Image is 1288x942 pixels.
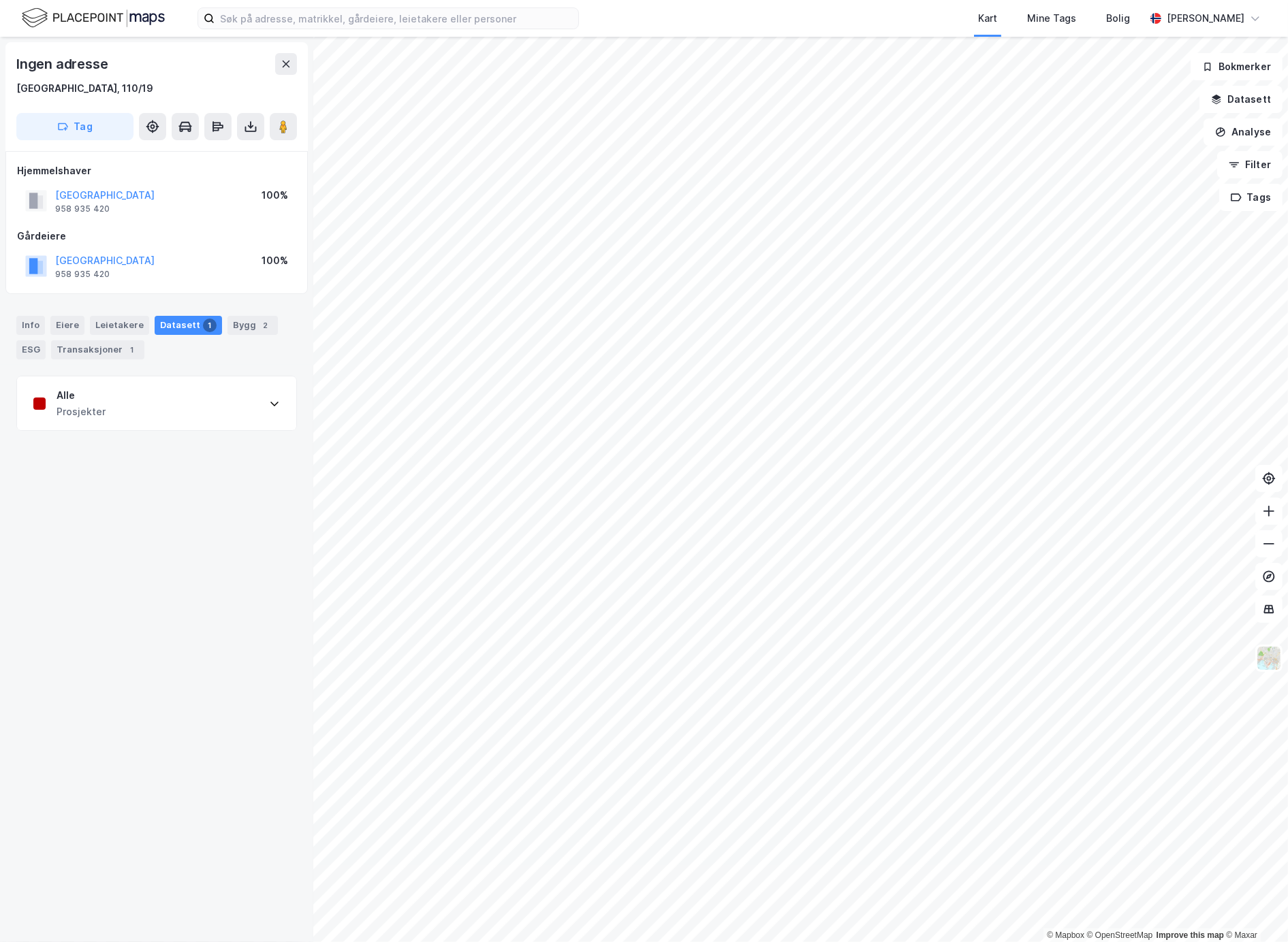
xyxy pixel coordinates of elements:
div: 958 935 420 [55,269,110,280]
div: Mine Tags [1027,10,1076,27]
div: Prosjekter [57,404,106,420]
div: 100% [262,253,288,269]
a: Improve this map [1157,930,1224,940]
div: Transaksjoner [51,340,144,359]
button: Bokmerker [1191,53,1283,80]
div: 958 935 420 [55,204,110,214]
button: Tags [1219,184,1283,211]
div: 2 [259,319,272,332]
div: Leietakere [90,316,149,335]
div: Alle [57,387,106,404]
div: ESG [16,340,46,359]
div: Datasett [155,316,222,335]
div: Kart [978,10,997,27]
div: Gårdeiere [17,228,296,244]
div: 100% [262,187,288,204]
div: 1 [125,343,139,357]
img: Z [1256,645,1282,671]
div: 1 [203,319,217,332]
div: Info [16,316,45,335]
button: Tag [16,113,133,140]
div: Ingen adresse [16,53,110,75]
button: Analyse [1204,118,1283,146]
div: Hjemmelshaver [17,163,296,179]
iframe: Chat Widget [1220,877,1288,942]
button: Datasett [1199,86,1283,113]
div: Bygg [227,316,278,335]
div: [GEOGRAPHIC_DATA], 110/19 [16,80,153,97]
div: [PERSON_NAME] [1167,10,1244,27]
img: logo.f888ab2527a4732fd821a326f86c7f29.svg [22,6,165,30]
a: OpenStreetMap [1087,930,1153,940]
div: Bolig [1106,10,1130,27]
div: Kontrollprogram for chat [1220,877,1288,942]
input: Søk på adresse, matrikkel, gårdeiere, leietakere eller personer [215,8,578,29]
div: Eiere [50,316,84,335]
button: Filter [1217,151,1283,178]
a: Mapbox [1047,930,1084,940]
